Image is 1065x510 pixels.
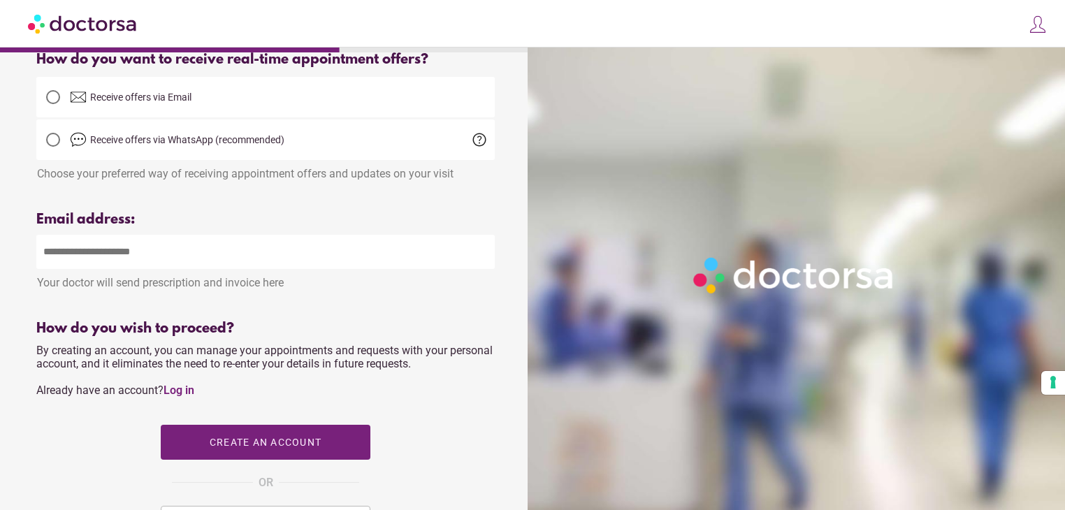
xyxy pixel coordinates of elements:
div: Your doctor will send prescription and invoice here [36,269,495,289]
a: Log in [164,384,194,397]
img: Doctorsa.com [28,8,138,39]
img: Logo-Doctorsa-trans-White-partial-flat.png [688,252,901,299]
button: Create an account [161,425,370,460]
div: Choose your preferred way of receiving appointment offers and updates on your visit [36,160,495,180]
span: Receive offers via WhatsApp (recommended) [90,134,284,145]
div: Email address: [36,212,495,228]
img: chat [70,131,87,148]
button: Your consent preferences for tracking technologies [1041,371,1065,395]
span: Create an account [210,437,321,448]
div: How do you wish to proceed? [36,321,495,337]
img: icons8-customer-100.png [1028,15,1048,34]
span: OR [259,474,273,492]
span: Receive offers via Email [90,92,191,103]
img: email [70,89,87,105]
span: help [471,131,488,148]
span: By creating an account, you can manage your appointments and requests with your personal account,... [36,344,493,397]
div: How do you want to receive real-time appointment offers? [36,52,495,68]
